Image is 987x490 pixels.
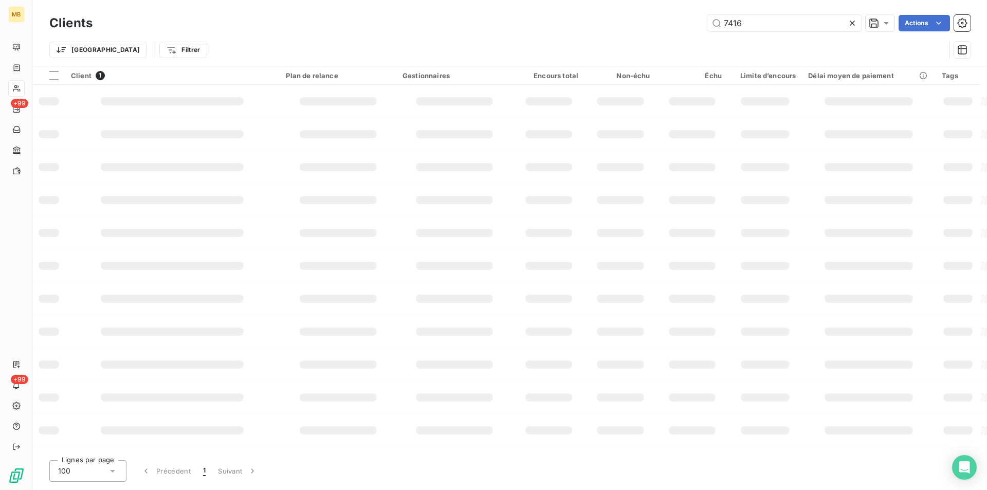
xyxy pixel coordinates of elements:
span: 100 [58,466,70,476]
div: Tags [942,71,974,80]
span: +99 [11,99,28,108]
h3: Clients [49,14,93,32]
button: 1 [197,460,212,482]
div: Encours total [519,71,578,80]
img: Logo LeanPay [8,467,25,484]
div: Échu [663,71,722,80]
div: Open Intercom Messenger [952,455,977,480]
div: Limite d’encours [734,71,796,80]
span: 1 [96,71,105,80]
button: Filtrer [159,42,207,58]
div: Plan de relance [286,71,390,80]
span: +99 [11,375,28,384]
span: 1 [203,466,206,476]
div: Délai moyen de paiement [808,71,929,80]
button: Précédent [135,460,197,482]
div: Non-échu [591,71,650,80]
input: Rechercher [707,15,862,31]
span: Client [71,71,92,80]
div: Gestionnaires [403,71,507,80]
button: Suivant [212,460,264,482]
div: MB [8,6,25,23]
button: [GEOGRAPHIC_DATA] [49,42,147,58]
button: Actions [899,15,950,31]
